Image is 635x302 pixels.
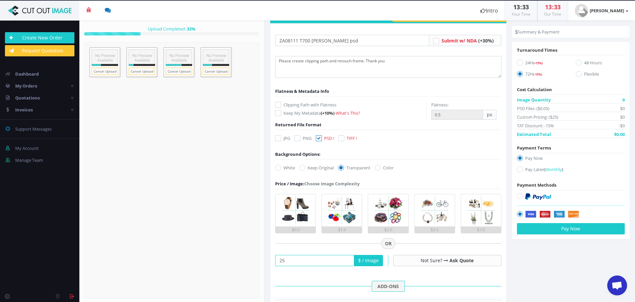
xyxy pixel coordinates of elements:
[522,3,529,11] span: 33
[270,8,380,22] a: Easy Order
[483,110,496,120] span: px
[15,95,40,101] span: Quotations
[517,223,625,234] button: Pay Now
[421,257,442,264] span: Not Sure?
[279,194,312,226] img: 1.png
[299,164,334,171] label: Keep Original
[275,180,360,187] div: Choose Image Complexity
[275,151,320,157] div: Background Options:
[15,83,37,89] span: My Orders
[275,122,321,128] span: Returned File Format
[275,110,426,116] label: Keep My Metadata -
[347,135,357,141] span: TIFF !
[544,166,563,172] a: (Monthly)
[15,145,39,151] span: My Account
[15,157,43,163] span: Manage Team
[375,164,394,171] label: Color
[92,68,118,75] a: Cancel Upload
[275,181,304,187] span: Price / Image:
[354,255,383,266] span: $ / Image
[517,114,558,120] span: Custom Pricing: ($25)
[517,166,625,175] label: Pay Later
[5,32,74,43] a: Create New Order
[575,4,588,17] img: user_default.jpg
[533,60,543,66] a: (+15%)
[449,257,474,264] a: Ask Quote
[517,47,557,53] span: Turnaround Times
[5,6,74,16] img: Cut Out Image
[372,194,404,226] img: 3.png
[465,194,497,226] img: 5.png
[520,3,522,11] span: :
[461,226,501,233] div: $7.0
[517,105,549,112] span: PSD Files: ($0.05)
[203,68,229,75] a: Cancel Upload
[275,135,290,142] label: JPG
[554,3,561,11] span: 33
[294,135,312,142] label: PNG
[576,59,625,68] label: 48 Hours
[187,26,191,32] span: 32
[478,37,494,44] span: (+30%)
[525,211,579,218] img: Securely by Stripe
[512,11,530,17] small: Your Time
[474,1,505,21] a: Intro
[576,71,625,80] label: Flexible
[552,3,554,11] span: :
[321,110,334,116] span: (+10%)
[275,35,429,46] input: Your Order Title
[186,26,195,32] strong: %
[275,164,295,171] label: White
[431,101,448,108] label: Flatness:
[515,29,560,35] li: Summary & Payment
[15,126,52,132] span: Support Messages
[129,68,155,75] a: Cancel Upload
[326,194,358,226] img: 2.png
[517,59,566,68] label: 24H
[590,8,624,14] strong: [PERSON_NAME]
[419,194,451,226] img: 4.png
[5,45,74,56] a: Request Quotation
[15,107,33,113] span: Invoices
[545,166,562,172] span: Monthly
[517,131,551,138] span: Estimated Total
[338,164,370,171] label: Transparent
[620,114,625,120] span: $0
[607,275,627,295] a: Chat öffnen
[442,37,477,44] span: Submit w/ NDA
[415,226,455,233] div: $3.5
[622,96,625,103] span: 0
[15,71,39,77] span: Dashboard
[517,71,566,80] label: 72H
[533,71,542,77] a: (-15%)
[275,255,354,266] input: Your Price
[322,226,362,233] div: $1.0
[166,68,192,75] a: Cancel Upload
[533,61,543,65] span: (+15%)
[620,105,625,112] span: $0
[324,135,334,141] span: PSD !
[525,193,551,200] img: PayPal
[275,101,426,108] label: Clipping Path with Flatness
[568,1,635,21] a: [PERSON_NAME]
[614,131,625,138] span: $0.00
[545,3,552,11] span: 13
[517,122,554,129] span: TAT Discount: -15%
[84,26,259,32] div: Upload Completed:
[275,226,316,233] div: $0.5
[619,122,625,129] span: -$0
[517,87,552,92] span: Cost Calculation
[381,238,396,249] span: OR
[397,8,506,22] a: Quote Request
[368,226,408,233] div: $2.0
[517,155,625,164] label: Pay Now
[517,96,551,103] span: Image Quantity
[517,182,556,188] span: Payment Methods
[442,37,494,44] a: Submit w/ NDA (+30%)
[336,110,360,116] a: What's This?
[544,11,561,17] small: Our Time
[517,145,551,151] span: Payment Terms
[513,3,520,11] span: 13
[372,281,405,292] span: ADD-ONS
[533,72,542,77] span: (-15%)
